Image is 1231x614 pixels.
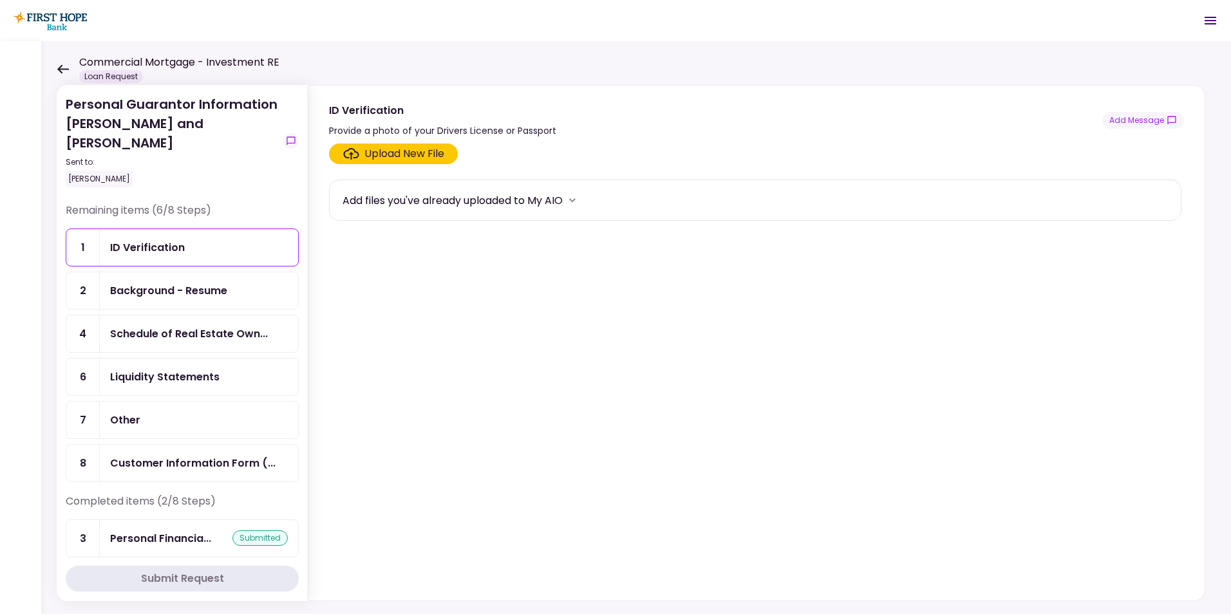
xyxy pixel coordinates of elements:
div: Loan Request [79,70,143,83]
div: Schedule of Real Estate Owned [110,326,268,342]
a: 1ID Verification [66,228,299,266]
button: Open menu [1195,5,1226,36]
div: Background - Resume [110,283,227,299]
button: show-messages [1102,112,1184,129]
a: 7Other [66,401,299,439]
div: Other [110,412,140,428]
div: Sent to: [66,156,278,168]
button: more [563,191,582,210]
div: Submit Request [141,571,224,586]
div: Add files you've already uploaded to My AIO [343,192,563,209]
div: Personal Financial Stmt (fill and sign) [110,530,211,546]
div: 3 [66,520,100,557]
div: submitted [232,530,288,546]
span: Click here to upload the required document [329,144,458,164]
a: 8Customer Information Form (fill & sign) [66,444,299,482]
button: show-messages [283,133,299,149]
div: 4 [66,315,100,352]
div: [PERSON_NAME] [66,171,133,187]
div: 7 [66,402,100,438]
div: Completed items (2/8 Steps) [66,494,299,519]
div: 8 [66,445,100,481]
a: 3Personal Financial Stmt (fill and sign)submitted [66,519,299,557]
div: Remaining items (6/8 Steps) [66,203,299,228]
button: Submit Request [66,566,299,591]
div: ID Verification [329,102,556,118]
div: 6 [66,358,100,395]
div: ID VerificationProvide a photo of your Drivers License or Passportshow-messagesClick here to uplo... [308,85,1205,601]
div: Personal Guarantor Information [PERSON_NAME] and [PERSON_NAME] [66,95,278,187]
div: Liquidity Statements [110,369,220,385]
a: 6Liquidity Statements [66,358,299,396]
div: Customer Information Form (fill & sign) [110,455,276,471]
div: Upload New File [364,146,444,162]
a: 2Background - Resume [66,272,299,310]
h1: Commercial Mortgage - Investment RE [79,55,279,70]
img: Partner icon [13,11,87,30]
a: 4Schedule of Real Estate Owned [66,315,299,353]
div: 2 [66,272,100,309]
div: ID Verification [110,239,185,256]
div: Provide a photo of your Drivers License or Passport [329,123,556,138]
div: 1 [66,229,100,266]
